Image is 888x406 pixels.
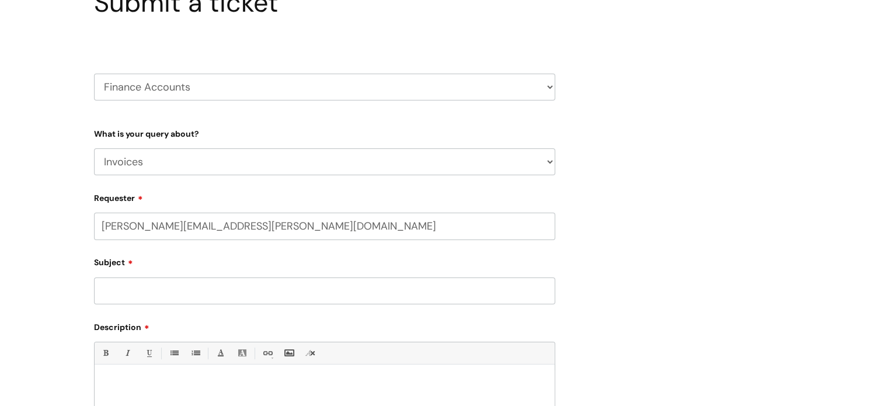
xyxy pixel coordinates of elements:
[94,318,555,332] label: Description
[94,127,555,139] label: What is your query about?
[188,346,203,360] a: 1. Ordered List (Ctrl-Shift-8)
[94,213,555,240] input: Email
[213,346,228,360] a: Font Color
[141,346,156,360] a: Underline(Ctrl-U)
[94,189,555,203] label: Requester
[260,346,274,360] a: Link
[235,346,249,360] a: Back Color
[98,346,113,360] a: Bold (Ctrl-B)
[166,346,181,360] a: • Unordered List (Ctrl-Shift-7)
[120,346,134,360] a: Italic (Ctrl-I)
[94,254,555,268] label: Subject
[281,346,296,360] a: Insert Image...
[303,346,318,360] a: Remove formatting (Ctrl-\)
